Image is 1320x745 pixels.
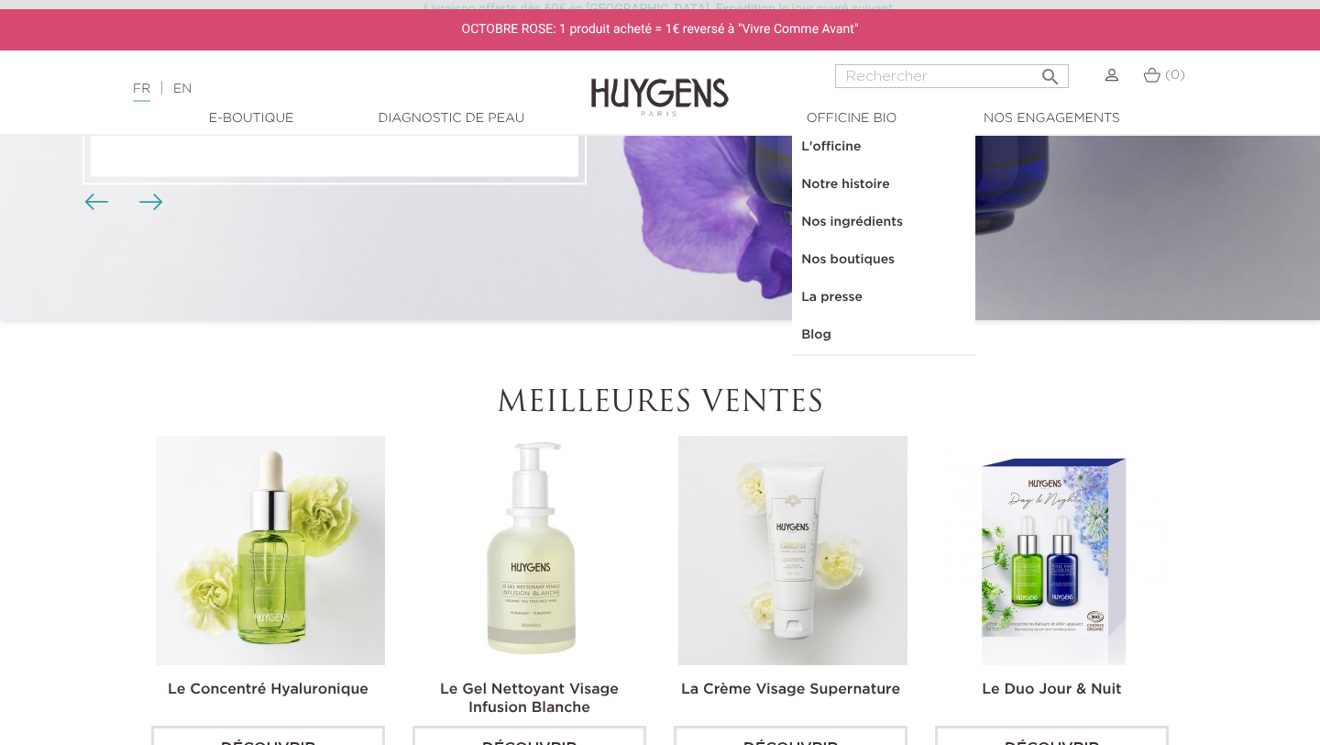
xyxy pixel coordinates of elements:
[678,436,907,665] img: La Crème Visage Supernature
[1034,59,1067,83] button: 
[1165,69,1185,82] span: (0)
[960,109,1143,128] a: Nos engagements
[92,189,151,217] div: Boutons du carrousel
[792,279,975,317] a: La presse
[681,683,900,697] a: La Crème Visage Supernature
[792,317,975,354] a: Blog
[417,436,646,665] img: Le Gel Nettoyant Visage Infusion Blanche 250ml
[792,204,975,241] a: Nos ingrédients
[440,683,619,716] a: Le Gel Nettoyant Visage Infusion Blanche
[133,83,150,102] a: FR
[151,386,1169,421] h2: Meilleures ventes
[760,109,943,128] a: Officine Bio
[591,49,729,119] img: Huygens
[982,683,1121,697] a: Le Duo Jour & Nuit
[168,683,368,697] a: Le Concentré Hyaluronique
[792,241,975,279] a: Nos boutiques
[940,436,1169,665] img: Le Duo Jour & Nuit
[159,109,343,128] a: E-Boutique
[124,78,536,100] div: |
[835,64,1069,88] input: Rechercher
[173,83,192,95] a: EN
[1039,61,1061,83] i: 
[792,128,975,166] a: L'officine
[792,166,975,204] a: Notre histoire
[359,109,543,128] a: Diagnostic de peau
[156,436,385,665] img: Le Concentré Hyaluronique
